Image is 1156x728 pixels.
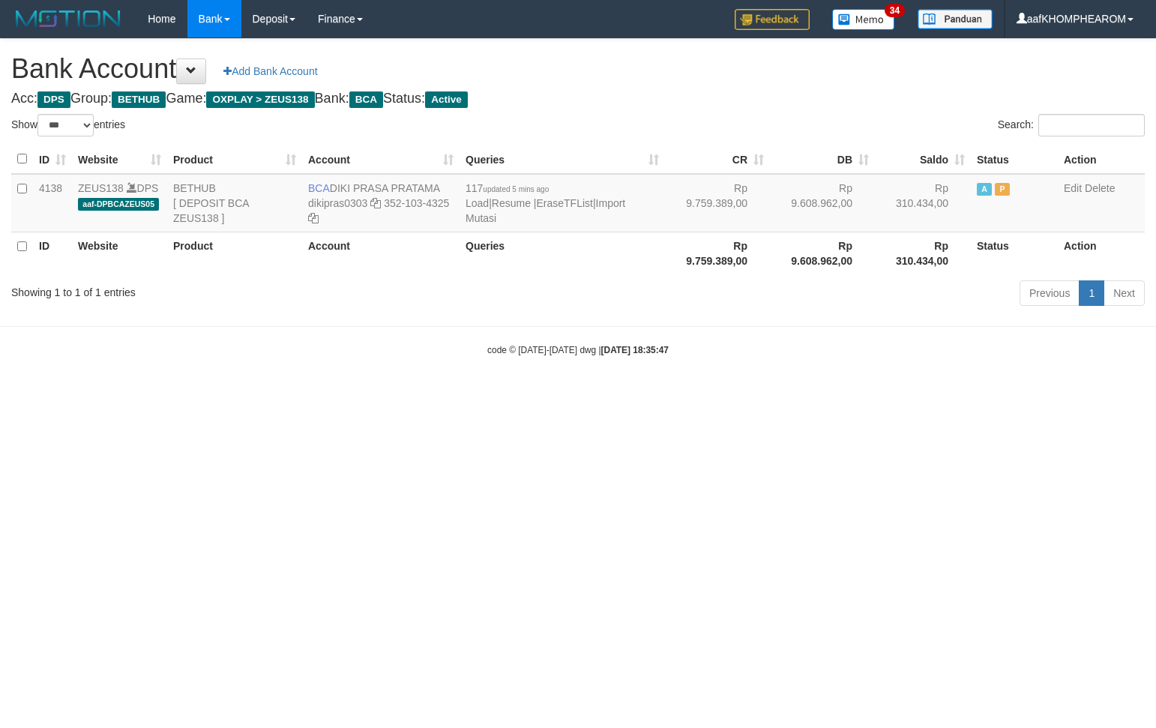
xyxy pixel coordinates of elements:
[460,145,665,174] th: Queries: activate to sort column ascending
[11,114,125,136] label: Show entries
[11,7,125,30] img: MOTION_logo.png
[11,279,471,300] div: Showing 1 to 1 of 1 entries
[466,182,549,194] span: 117
[167,232,302,274] th: Product
[302,145,460,174] th: Account: activate to sort column ascending
[1020,280,1080,306] a: Previous
[78,182,124,194] a: ZEUS138
[483,185,549,193] span: updated 5 mins ago
[492,197,531,209] a: Resume
[875,232,971,274] th: Rp 310.434,00
[425,91,468,108] span: Active
[33,174,72,232] td: 4138
[1064,182,1082,194] a: Edit
[466,197,489,209] a: Load
[11,91,1145,106] h4: Acc: Group: Game: Bank: Status:
[1058,145,1145,174] th: Action
[167,145,302,174] th: Product: activate to sort column ascending
[78,198,159,211] span: aaf-DPBCAZEUS05
[1038,114,1145,136] input: Search:
[72,232,167,274] th: Website
[214,58,327,84] a: Add Bank Account
[72,174,167,232] td: DPS
[302,174,460,232] td: DIKI PRASA PRATAMA 352-103-4325
[308,212,319,224] a: Copy 3521034325 to clipboard
[1079,280,1104,306] a: 1
[302,232,460,274] th: Account
[832,9,895,30] img: Button%20Memo.svg
[601,345,669,355] strong: [DATE] 18:35:47
[998,114,1145,136] label: Search:
[885,4,905,17] span: 34
[665,174,770,232] td: Rp 9.759.389,00
[770,174,875,232] td: Rp 9.608.962,00
[977,183,992,196] span: Active
[971,145,1058,174] th: Status
[875,145,971,174] th: Saldo: activate to sort column ascending
[37,114,94,136] select: Showentries
[33,145,72,174] th: ID: activate to sort column ascending
[536,197,592,209] a: EraseTFList
[11,54,1145,84] h1: Bank Account
[466,182,625,224] span: | | |
[770,145,875,174] th: DB: activate to sort column ascending
[1104,280,1145,306] a: Next
[206,91,314,108] span: OXPLAY > ZEUS138
[466,197,625,224] a: Import Mutasi
[1058,232,1145,274] th: Action
[308,197,367,209] a: dikipras0303
[735,9,810,30] img: Feedback.jpg
[770,232,875,274] th: Rp 9.608.962,00
[37,91,70,108] span: DPS
[971,232,1058,274] th: Status
[918,9,993,29] img: panduan.png
[112,91,166,108] span: BETHUB
[370,197,381,209] a: Copy dikipras0303 to clipboard
[995,183,1010,196] span: Paused
[460,232,665,274] th: Queries
[875,174,971,232] td: Rp 310.434,00
[308,182,330,194] span: BCA
[487,345,669,355] small: code © [DATE]-[DATE] dwg |
[1085,182,1115,194] a: Delete
[72,145,167,174] th: Website: activate to sort column ascending
[167,174,302,232] td: BETHUB [ DEPOSIT BCA ZEUS138 ]
[665,232,770,274] th: Rp 9.759.389,00
[349,91,383,108] span: BCA
[33,232,72,274] th: ID
[665,145,770,174] th: CR: activate to sort column ascending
